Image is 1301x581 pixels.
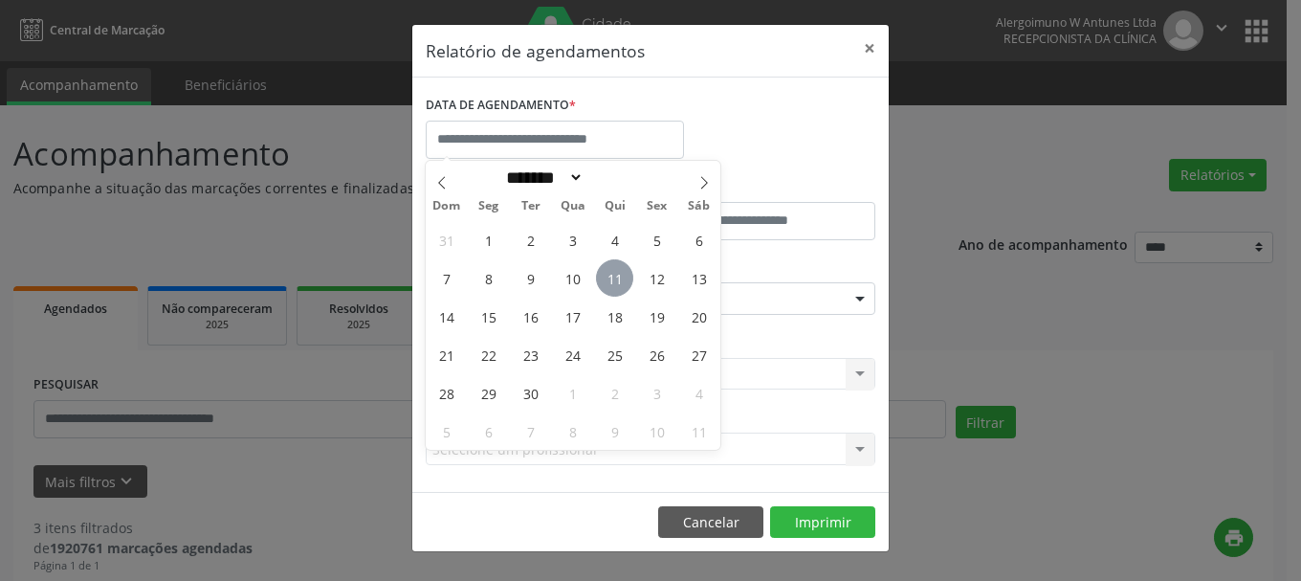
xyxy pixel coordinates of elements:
span: Setembro 27, 2025 [680,336,717,373]
span: Outubro 6, 2025 [470,413,507,450]
span: Outubro 4, 2025 [680,374,717,412]
span: Sex [636,200,678,212]
button: Imprimir [770,506,875,539]
span: Setembro 2, 2025 [512,221,549,258]
span: Setembro 28, 2025 [428,374,465,412]
span: Outubro 5, 2025 [428,413,465,450]
span: Setembro 26, 2025 [638,336,675,373]
span: Setembro 14, 2025 [428,298,465,335]
span: Setembro 29, 2025 [470,374,507,412]
span: Setembro 22, 2025 [470,336,507,373]
span: Outubro 1, 2025 [554,374,591,412]
span: Outubro 9, 2025 [596,413,633,450]
span: Setembro 19, 2025 [638,298,675,335]
label: DATA DE AGENDAMENTO [426,91,576,121]
span: Setembro 21, 2025 [428,336,465,373]
span: Setembro 17, 2025 [554,298,591,335]
span: Setembro 13, 2025 [680,259,717,297]
span: Setembro 30, 2025 [512,374,549,412]
button: Cancelar [658,506,763,539]
span: Setembro 25, 2025 [596,336,633,373]
span: Outubro 3, 2025 [638,374,675,412]
span: Setembro 1, 2025 [470,221,507,258]
span: Setembro 24, 2025 [554,336,591,373]
span: Setembro 8, 2025 [470,259,507,297]
select: Month [499,168,584,188]
span: Seg [468,200,510,212]
span: Setembro 11, 2025 [596,259,633,297]
span: Setembro 7, 2025 [428,259,465,297]
span: Setembro 12, 2025 [638,259,675,297]
span: Setembro 5, 2025 [638,221,675,258]
button: Close [850,25,889,72]
span: Outubro 8, 2025 [554,413,591,450]
label: ATÉ [655,172,875,202]
span: Setembro 6, 2025 [680,221,717,258]
span: Outubro 7, 2025 [512,413,549,450]
span: Setembro 15, 2025 [470,298,507,335]
span: Sáb [678,200,720,212]
span: Setembro 23, 2025 [512,336,549,373]
span: Qui [594,200,636,212]
h5: Relatório de agendamentos [426,38,645,63]
span: Dom [426,200,468,212]
span: Setembro 10, 2025 [554,259,591,297]
span: Outubro 2, 2025 [596,374,633,412]
span: Outubro 10, 2025 [638,413,675,450]
span: Ter [510,200,552,212]
span: Setembro 20, 2025 [680,298,717,335]
span: Agosto 31, 2025 [428,221,465,258]
span: Qua [552,200,594,212]
span: Setembro 4, 2025 [596,221,633,258]
span: Setembro 3, 2025 [554,221,591,258]
span: Setembro 18, 2025 [596,298,633,335]
span: Setembro 16, 2025 [512,298,549,335]
input: Year [584,168,647,188]
span: Setembro 9, 2025 [512,259,549,297]
span: Outubro 11, 2025 [680,413,717,450]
